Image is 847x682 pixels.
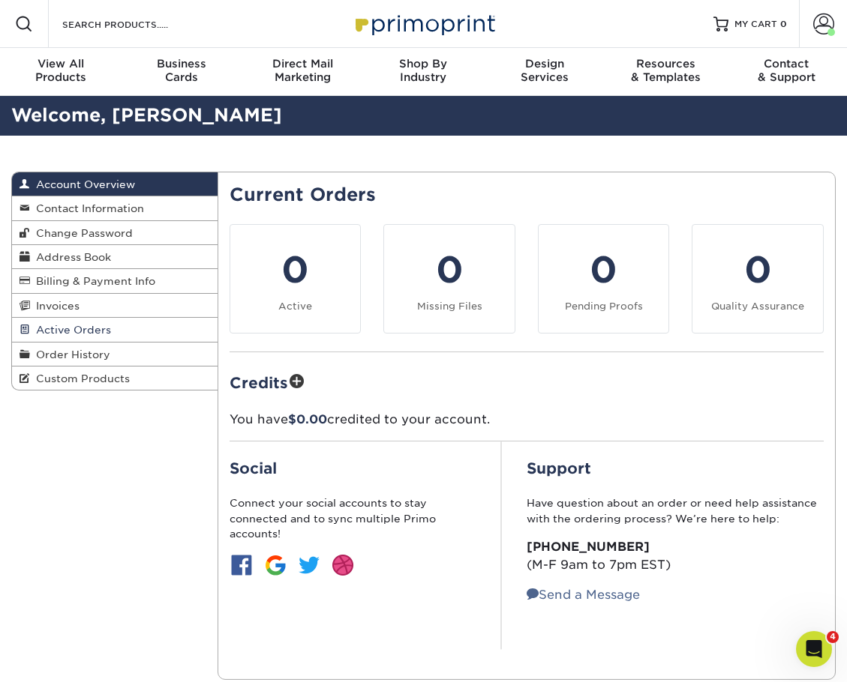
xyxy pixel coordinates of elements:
div: Cards [121,57,242,84]
small: Missing Files [417,301,482,312]
img: btn-twitter.jpg [297,553,321,577]
a: 0 Active [230,224,362,334]
a: Send a Message [527,588,640,602]
input: SEARCH PRODUCTS..... [61,15,207,33]
a: 0 Quality Assurance [692,224,824,334]
span: Resources [605,57,725,70]
small: Active [278,301,312,312]
h2: Credits [230,370,824,393]
a: Contact Information [12,196,218,220]
a: DesignServices [484,48,605,96]
span: 0 [780,19,787,29]
a: BusinessCards [121,48,242,96]
div: 0 [701,243,814,297]
span: Custom Products [30,372,130,384]
span: Account Overview [30,178,135,190]
a: Invoices [12,294,218,318]
a: Custom Products [12,366,218,390]
img: Primoprint [349,7,499,40]
span: 4 [827,631,839,643]
small: Quality Assurance [711,301,804,312]
a: Active Orders [12,318,218,342]
span: Billing & Payment Info [30,275,155,287]
p: Have question about an order or need help assistance with the ordering process? We’re here to help: [527,495,824,526]
h2: Support [527,459,824,477]
div: & Templates [605,57,725,84]
a: 0 Pending Proofs [538,224,670,334]
a: Account Overview [12,172,218,196]
a: Change Password [12,221,218,245]
h2: Social [230,459,476,477]
span: Contact Information [30,202,144,214]
a: Order History [12,342,218,366]
p: You have credited to your account. [230,411,824,429]
a: 0 Missing Files [383,224,515,334]
span: MY CART [734,18,777,31]
span: Business [121,57,242,70]
img: btn-dribbble.jpg [331,553,355,577]
strong: [PHONE_NUMBER] [527,540,650,554]
span: Design [484,57,605,70]
div: & Support [726,57,847,84]
a: Billing & Payment Info [12,269,218,293]
div: 0 [548,243,660,297]
span: Direct Mail [242,57,363,70]
div: Marketing [242,57,363,84]
div: Services [484,57,605,84]
a: Resources& Templates [605,48,725,96]
p: (M-F 9am to 7pm EST) [527,538,824,574]
div: 0 [393,243,506,297]
h2: Current Orders [230,184,824,206]
span: Shop By [363,57,484,70]
div: Industry [363,57,484,84]
a: Address Book [12,245,218,269]
iframe: Intercom live chat [796,631,832,667]
div: 0 [239,243,352,297]
span: Invoices [30,300,80,312]
span: Contact [726,57,847,70]
a: Direct MailMarketing [242,48,363,96]
img: btn-facebook.jpg [230,553,254,577]
span: $0.00 [288,412,327,426]
a: Contact& Support [726,48,847,96]
img: btn-google.jpg [263,553,287,577]
small: Pending Proofs [565,301,643,312]
span: Address Book [30,251,111,263]
a: Shop ByIndustry [363,48,484,96]
span: Active Orders [30,324,111,336]
span: Change Password [30,227,133,239]
p: Connect your social accounts to stay connected and to sync multiple Primo accounts! [230,495,476,541]
span: Order History [30,348,110,360]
